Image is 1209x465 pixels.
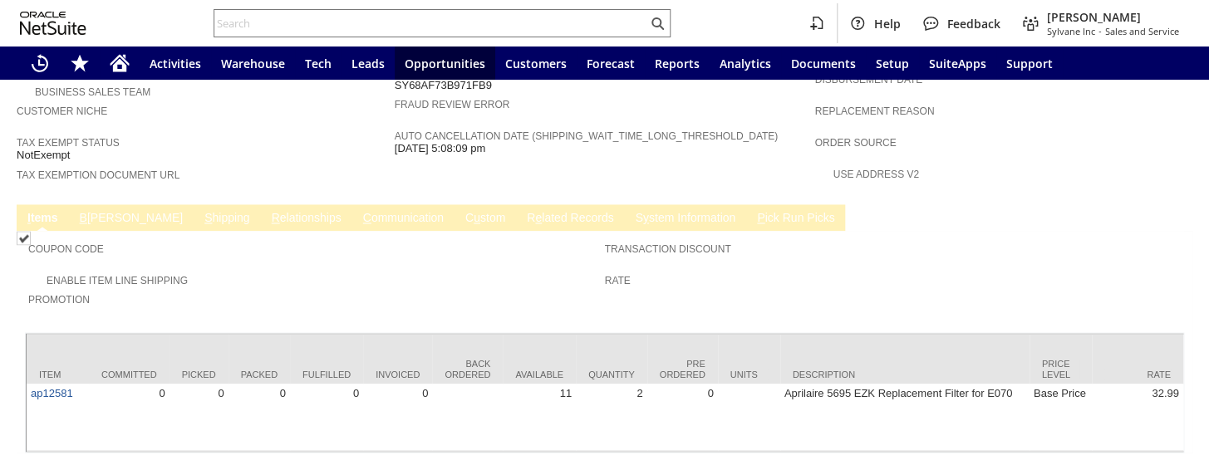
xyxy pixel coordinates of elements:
[30,53,50,73] svg: Recent Records
[1042,359,1079,379] div: Price Level
[182,369,216,379] div: Picked
[150,56,201,71] span: Activities
[211,46,295,80] a: Warehouse
[947,16,1000,32] span: Feedback
[866,46,919,80] a: Setup
[577,46,645,80] a: Forecast
[1104,369,1171,379] div: Rate
[140,46,211,80] a: Activities
[31,386,73,399] a: ap12581
[461,211,509,227] a: Custom
[76,211,187,227] a: B[PERSON_NAME]
[505,56,567,71] span: Customers
[395,99,510,110] a: Fraud Review Error
[241,369,278,379] div: Packed
[1098,25,1102,37] span: -
[272,211,280,224] span: R
[645,46,710,80] a: Reports
[351,56,385,71] span: Leads
[290,384,363,451] td: 0
[874,16,901,32] span: Help
[793,369,1017,379] div: Description
[89,384,170,451] td: 0
[720,56,771,71] span: Analytics
[643,211,649,224] span: y
[631,211,740,227] a: System Information
[1162,208,1182,228] a: Unrolled view on
[39,369,76,379] div: Item
[814,105,934,117] a: Replacement reason
[17,231,31,245] img: Checked
[359,211,448,227] a: Communication
[814,74,922,86] a: Disbursement Date
[363,211,371,224] span: C
[60,46,100,80] div: Shortcuts
[791,56,856,71] span: Documents
[395,79,492,92] span: SY68AF73B971FB9
[101,369,157,379] div: Committed
[503,384,576,451] td: 11
[1047,25,1095,37] span: Sylvane Inc
[80,211,87,224] span: B
[70,53,90,73] svg: Shortcuts
[204,211,212,224] span: S
[576,384,647,451] td: 2
[342,46,395,80] a: Leads
[200,211,254,227] a: Shipping
[27,211,31,224] span: I
[710,46,781,80] a: Analytics
[495,46,577,80] a: Customers
[17,137,120,149] a: Tax Exempt Status
[17,149,70,162] span: NotExempt
[47,275,188,286] a: Enable Item Line Shipping
[395,142,486,155] span: [DATE] 5:08:09 pm
[929,56,986,71] span: SuiteApps
[302,369,351,379] div: Fulfilled
[605,275,631,286] a: Rate
[647,384,718,451] td: 0
[35,86,150,98] a: Business Sales Team
[1105,25,1179,37] span: Sales and Service
[919,46,996,80] a: SuiteApps
[876,56,909,71] span: Setup
[780,384,1030,451] td: Aprilaire 5695 EZK Replacement Filter for E070
[753,211,838,227] a: Pick Run Picks
[229,384,290,451] td: 0
[1006,56,1053,71] span: Support
[647,13,667,33] svg: Search
[1092,384,1183,451] td: 32.99
[730,369,768,379] div: Units
[445,359,490,379] div: Back Ordered
[814,137,896,149] a: Order Source
[110,53,130,73] svg: Home
[523,211,617,227] a: Related Records
[376,369,420,379] div: Invoiced
[268,211,346,227] a: Relationships
[587,56,635,71] span: Forecast
[655,56,700,71] span: Reports
[405,56,485,71] span: Opportunities
[28,243,104,255] a: Coupon Code
[833,169,918,180] a: Use Address V2
[605,243,731,255] a: Transaction Discount
[221,56,285,71] span: Warehouse
[588,369,635,379] div: Quantity
[1030,384,1092,451] td: Base Price
[100,46,140,80] a: Home
[363,384,432,451] td: 0
[214,13,647,33] input: Search
[1047,9,1179,25] span: [PERSON_NAME]
[305,56,332,71] span: Tech
[23,211,62,227] a: Items
[28,294,90,306] a: Promotion
[20,46,60,80] a: Recent Records
[781,46,866,80] a: Documents
[757,211,764,224] span: P
[474,211,480,224] span: u
[395,130,778,142] a: Auto Cancellation Date (shipping_wait_time_long_threshold_date)
[535,211,542,224] span: e
[17,169,179,181] a: Tax Exemption Document URL
[20,12,86,35] svg: logo
[996,46,1063,80] a: Support
[295,46,342,80] a: Tech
